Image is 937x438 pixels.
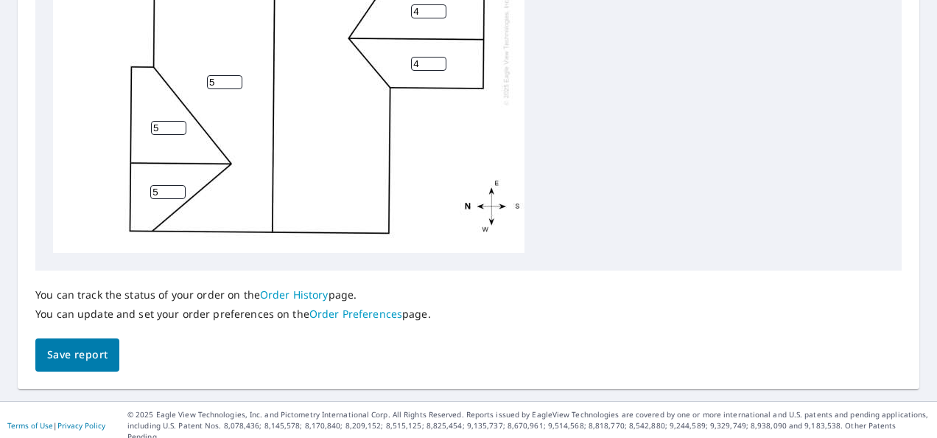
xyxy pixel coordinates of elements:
[57,420,105,431] a: Privacy Policy
[7,421,105,430] p: |
[309,307,402,321] a: Order Preferences
[35,288,431,302] p: You can track the status of your order on the page.
[35,338,119,372] button: Save report
[47,346,108,364] span: Save report
[260,288,329,302] a: Order History
[7,420,53,431] a: Terms of Use
[35,307,431,321] p: You can update and set your order preferences on the page.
